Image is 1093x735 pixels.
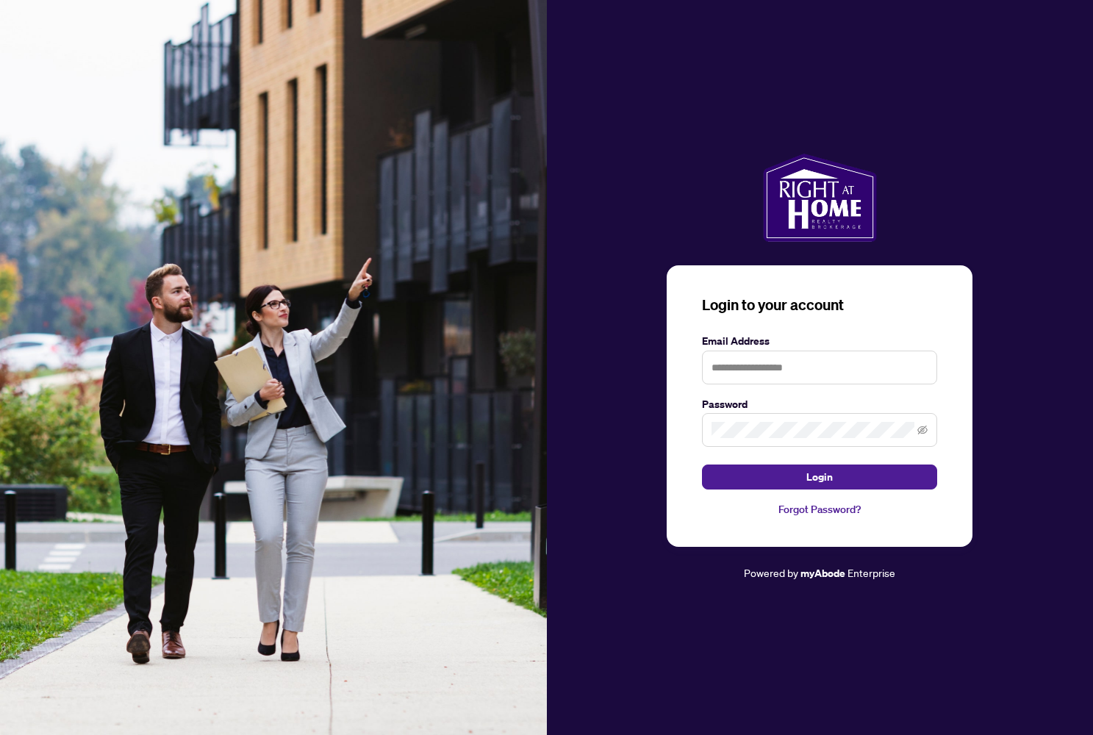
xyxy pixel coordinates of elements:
button: Login [702,465,937,490]
a: myAbode [800,565,845,581]
a: Forgot Password? [702,501,937,517]
label: Password [702,396,937,412]
img: ma-logo [763,154,877,242]
label: Email Address [702,333,937,349]
h3: Login to your account [702,295,937,315]
span: Powered by [744,566,798,579]
span: Login [806,465,833,489]
span: eye-invisible [917,425,928,435]
span: Enterprise [847,566,895,579]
